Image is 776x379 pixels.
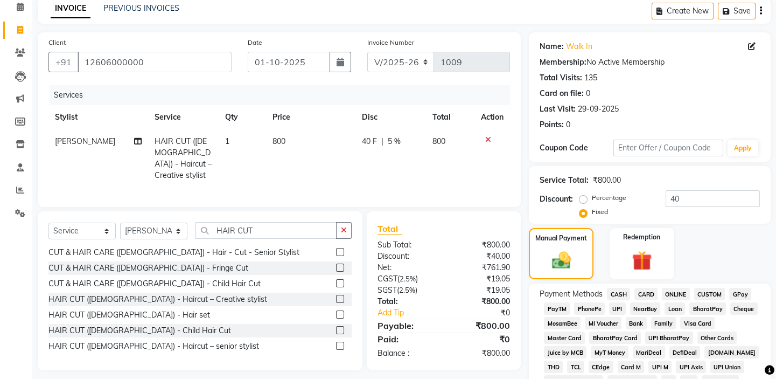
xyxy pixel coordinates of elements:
div: CUT & HAIR CARE ([DEMOGRAPHIC_DATA]) - Fringe Cut [48,263,248,274]
span: Juice by MCB [544,346,586,359]
div: Name: [540,41,564,52]
span: NearBuy [630,302,661,315]
span: HAIR CUT ([DEMOGRAPHIC_DATA]) - Haircut – Creative stylist [155,136,212,180]
div: Total: [369,296,444,307]
span: Bank [626,317,647,329]
span: [DOMAIN_NAME] [704,346,759,359]
div: ₹800.00 [444,296,518,307]
img: _cash.svg [546,250,577,271]
div: 135 [584,72,597,84]
th: Service [148,105,219,129]
div: Membership: [540,57,586,68]
div: Paid: [369,333,444,346]
label: Redemption [623,232,660,242]
span: MosamBee [544,317,581,329]
span: CEdge [589,361,613,373]
div: HAIR CUT ([DEMOGRAPHIC_DATA]) - Haircut – senior stylist [48,341,259,352]
th: Price [266,105,355,129]
label: Percentage [592,193,626,203]
label: Invoice Number [367,38,414,47]
div: HAIR CUT ([DEMOGRAPHIC_DATA]) - Child Hair Cut [48,325,231,336]
div: ₹0 [456,307,518,319]
div: ₹800.00 [444,319,518,332]
span: 800 [432,136,445,146]
span: CGST [377,274,397,284]
button: Save [718,3,756,19]
div: ₹800.00 [444,348,518,359]
label: Manual Payment [535,233,587,243]
div: Discount: [540,194,573,205]
div: ₹800.00 [593,175,621,186]
th: Action [474,105,510,129]
label: Date [248,38,262,47]
div: ₹761.90 [444,262,518,273]
span: Master Card [544,332,585,344]
span: Cheque [730,302,758,315]
input: Search or Scan [195,222,337,239]
span: PayTM [544,302,570,315]
div: HAIR CUT ([DEMOGRAPHIC_DATA]) - Haircut – Creative stylist [48,294,267,305]
th: Stylist [48,105,148,129]
label: Fixed [592,207,608,217]
span: SGST [377,285,397,295]
a: PREVIOUS INVOICES [103,3,179,13]
div: Service Total: [540,175,589,186]
span: | [381,136,383,147]
span: 1 [225,136,229,146]
div: 29-09-2025 [578,104,619,115]
button: Create New [652,3,714,19]
span: UPI M [648,361,672,373]
div: No Active Membership [540,57,760,68]
span: MyT Money [591,346,628,359]
span: CARD [634,288,658,300]
div: CUT & HAIR CARE ([DEMOGRAPHIC_DATA]) - Hair - Cut - Senior Stylist [48,247,299,258]
div: ( ) [369,273,444,285]
span: ONLINE [662,288,690,300]
div: ₹800.00 [444,239,518,251]
div: CUT & HAIR CARE ([DEMOGRAPHIC_DATA]) - Child Hair Cut [48,278,261,290]
div: Coupon Code [540,142,613,154]
a: Walk In [566,41,592,52]
span: DefiDeal [669,346,701,359]
span: UPI BharatPay [645,332,693,344]
span: UPI Union [710,361,744,373]
span: GPay [729,288,751,300]
span: Card M [618,361,645,373]
img: _gift.svg [626,249,658,273]
span: 5 % [388,136,401,147]
div: ( ) [369,285,444,296]
div: 0 [566,119,570,130]
span: 800 [272,136,285,146]
span: CASH [607,288,630,300]
div: Sub Total: [369,239,444,251]
span: BharatPay Card [589,332,641,344]
label: Client [48,38,66,47]
input: Search by Name/Mobile/Email/Code [78,52,232,72]
span: [PERSON_NAME] [55,136,115,146]
span: THD [544,361,563,373]
span: 2.5% [399,286,415,294]
span: Loan [665,302,685,315]
input: Enter Offer / Coupon Code [613,140,723,156]
th: Disc [355,105,426,129]
div: HAIR CUT ([DEMOGRAPHIC_DATA]) - Hair set [48,309,210,321]
span: CUSTOM [694,288,725,300]
div: Points: [540,119,564,130]
div: Balance : [369,348,444,359]
div: Total Visits: [540,72,582,84]
span: Visa Card [680,317,715,329]
span: 2.5% [400,274,416,283]
span: BharatPay [689,302,726,315]
div: Card on file: [540,88,584,99]
th: Qty [219,105,266,129]
div: ₹19.05 [444,285,518,296]
button: Apply [728,140,758,156]
a: Add Tip [369,307,456,319]
span: PhonePe [574,302,605,315]
span: Family [651,317,676,329]
div: Net: [369,262,444,273]
span: Total [377,223,402,235]
div: Payable: [369,319,444,332]
button: +91 [48,52,79,72]
span: UPI Axis [676,361,706,373]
